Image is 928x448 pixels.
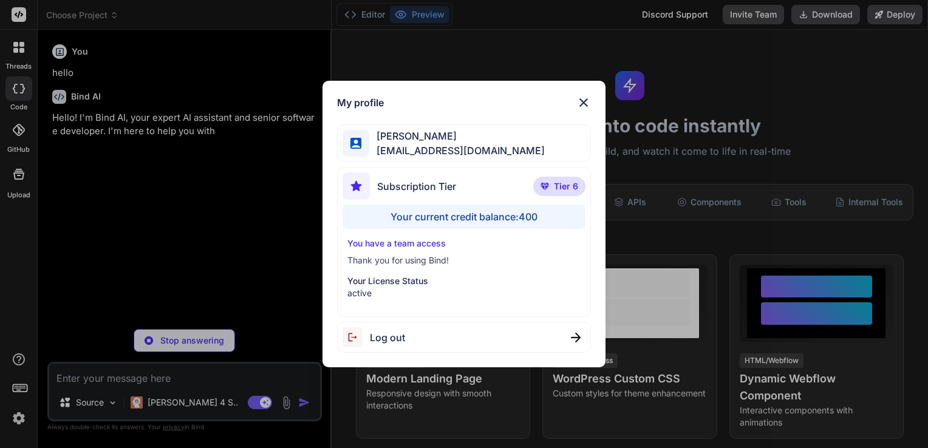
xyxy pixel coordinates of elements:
span: Log out [370,330,405,345]
span: [PERSON_NAME] [369,129,545,143]
p: active [347,287,581,299]
span: [EMAIL_ADDRESS][DOMAIN_NAME] [369,143,545,158]
p: You have a team access [347,237,581,249]
span: Tier 6 [554,180,578,192]
img: premium [541,183,549,190]
img: close [576,95,591,110]
img: profile [350,138,362,149]
img: logout [343,327,370,347]
span: Subscription Tier [377,179,456,194]
div: Your current credit balance: 400 [343,205,586,229]
p: Thank you for using Bind! [347,254,581,266]
img: close [571,333,581,342]
h1: My profile [337,95,384,110]
p: Your License Status [347,275,581,287]
img: subscription [343,172,370,200]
